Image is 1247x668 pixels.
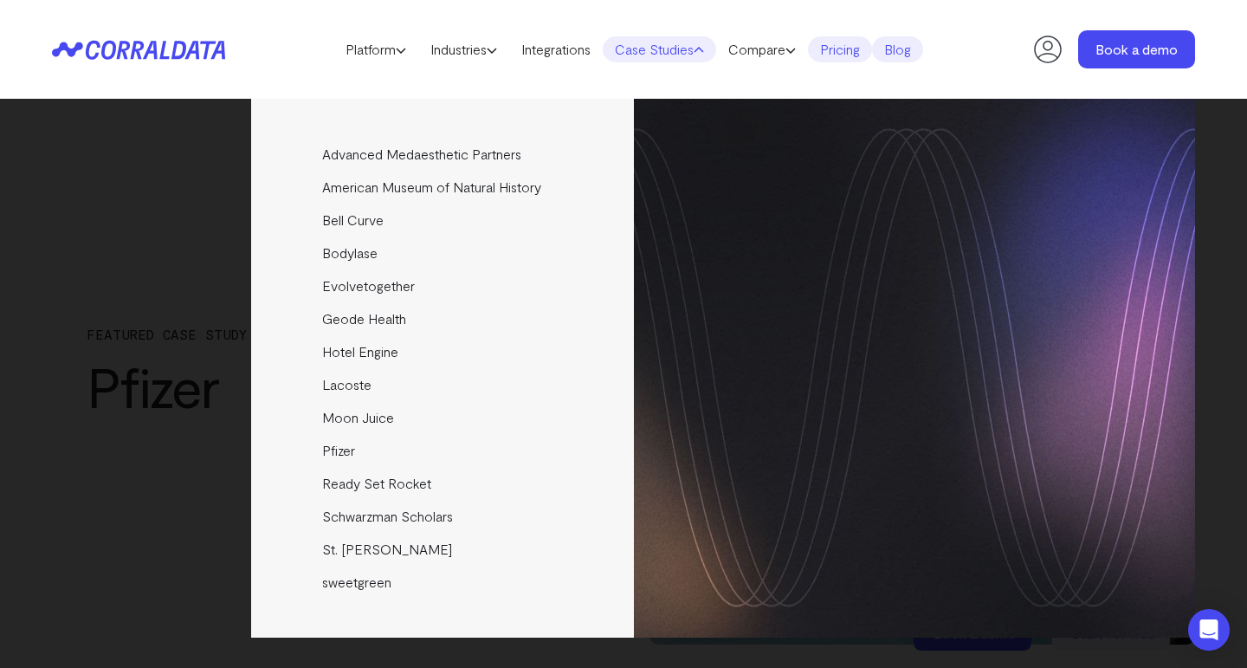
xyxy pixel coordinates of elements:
[418,36,509,62] a: Industries
[333,36,418,62] a: Platform
[251,204,636,237] a: Bell Curve
[603,36,716,62] a: Case Studies
[251,302,636,335] a: Geode Health
[251,171,636,204] a: American Museum of Natural History
[251,269,636,302] a: Evolvetogether
[251,138,636,171] a: Advanced Medaesthetic Partners
[872,36,923,62] a: Blog
[251,434,636,467] a: Pfizer
[716,36,808,62] a: Compare
[251,566,636,599] a: sweetgreen
[808,36,872,62] a: Pricing
[251,533,636,566] a: St. [PERSON_NAME]
[251,368,636,401] a: Lacoste
[251,237,636,269] a: Bodylase
[1078,30,1195,68] a: Book a demo
[251,500,636,533] a: Schwarzman Scholars
[1188,609,1230,651] div: Open Intercom Messenger
[251,467,636,500] a: Ready Set Rocket
[251,335,636,368] a: Hotel Engine
[509,36,603,62] a: Integrations
[251,401,636,434] a: Moon Juice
